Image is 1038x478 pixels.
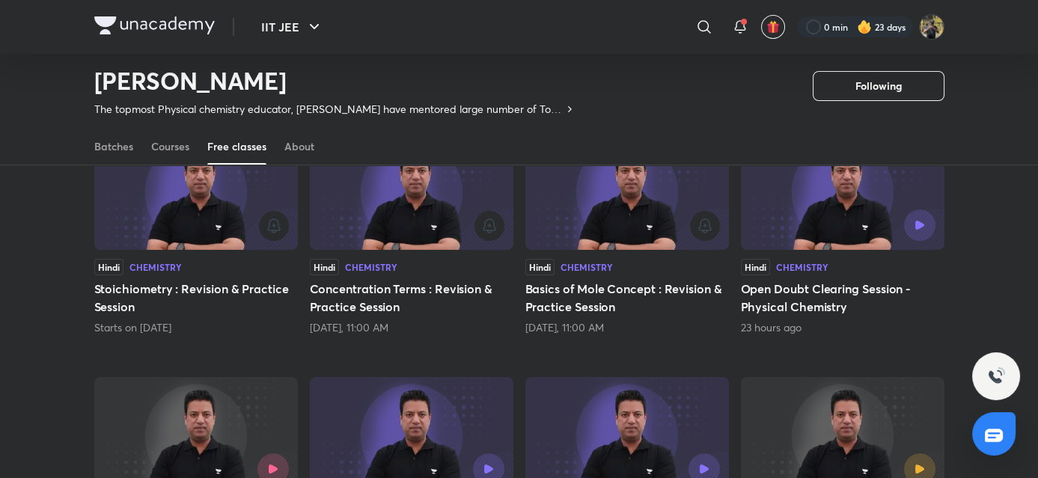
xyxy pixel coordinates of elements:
div: Hindi [525,259,555,275]
div: Concentration Terms : Revision & Practice Session [310,133,513,335]
button: Following [813,71,944,101]
div: Hindi [310,259,339,275]
h2: [PERSON_NAME] [94,66,576,96]
h5: Open Doubt Clearing Session - Physical Chemistry [741,280,944,316]
a: Company Logo [94,16,215,38]
h5: Basics of Mole Concept : Revision & Practice Session [525,280,729,316]
span: Following [855,79,902,94]
img: avatar [766,20,780,34]
a: About [284,129,314,165]
div: About [284,139,314,154]
p: The topmost Physical chemistry educator, [PERSON_NAME] have mentored large number of Top-100 rank... [94,102,564,117]
button: avatar [761,15,785,39]
button: IIT JEE [252,12,332,42]
div: Chemistry [129,263,182,272]
h5: Concentration Terms : Revision & Practice Session [310,280,513,316]
div: Today, 11:00 AM [525,320,729,335]
div: Hindi [741,259,770,275]
div: Basics of Mole Concept : Revision & Practice Session [525,133,729,335]
a: Free classes [207,129,266,165]
div: Tomorrow, 11:00 AM [310,320,513,335]
div: Courses [151,139,189,154]
div: Open Doubt Clearing Session - Physical Chemistry [741,133,944,335]
a: Batches [94,129,133,165]
img: Company Logo [94,16,215,34]
div: Chemistry [345,263,397,272]
div: Starts on Oct 10 [94,320,298,335]
img: ttu [987,367,1005,385]
div: Batches [94,139,133,154]
h5: Stoichiometry : Revision & Practice Session [94,280,298,316]
img: streak [857,19,872,34]
a: Courses [151,129,189,165]
div: Chemistry [776,263,828,272]
div: Chemistry [561,263,613,272]
div: 23 hours ago [741,320,944,335]
div: Stoichiometry : Revision & Practice Session [94,133,298,335]
div: Hindi [94,259,123,275]
div: Free classes [207,139,266,154]
img: KRISH JINDAL [919,14,944,40]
